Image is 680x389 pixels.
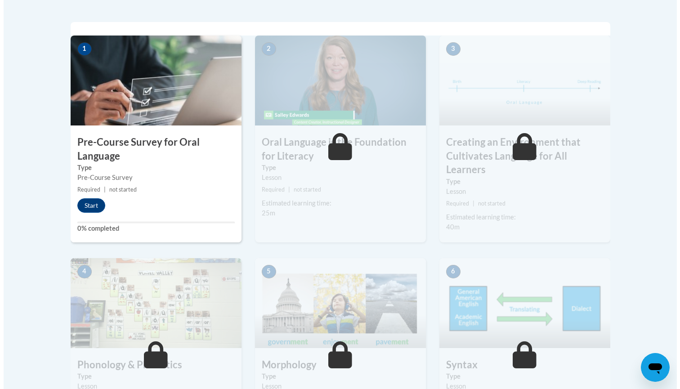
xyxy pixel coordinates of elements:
span: Required [74,186,97,193]
span: not started [106,186,133,193]
span: 3 [443,42,457,56]
span: | [285,186,286,193]
div: Pre-Course Survey [74,173,231,183]
span: 40m [443,223,456,231]
h3: Pre-Course Survey for Oral Language [67,135,238,163]
span: | [469,200,471,207]
img: Course Image [67,36,238,125]
img: Course Image [436,36,607,125]
span: 1 [74,42,88,56]
img: Course Image [67,258,238,348]
div: Lesson [443,187,600,197]
label: Type [258,371,416,381]
iframe: Button to launch messaging window [637,353,666,382]
h3: Oral Language is the Foundation for Literacy [251,135,422,163]
span: 6 [443,265,457,278]
span: | [100,186,102,193]
button: Start [74,198,102,213]
label: Type [443,177,600,187]
span: Required [258,186,281,193]
div: Lesson [258,173,416,183]
div: Estimated learning time: [258,198,416,208]
img: Course Image [251,258,422,348]
span: 5 [258,265,273,278]
label: Type [74,163,231,173]
label: 0% completed [74,224,231,233]
label: Type [258,163,416,173]
label: Type [74,371,231,381]
span: 4 [74,265,88,278]
label: Type [443,371,600,381]
span: 2 [258,42,273,56]
h3: Phonology & Phonetics [67,358,238,372]
img: Course Image [251,36,422,125]
span: Required [443,200,465,207]
h3: Morphology [251,358,422,372]
span: not started [290,186,318,193]
h3: Creating an Environment that Cultivates Language for All Learners [436,135,607,177]
div: Estimated learning time: [443,212,600,222]
h3: Syntax [436,358,607,372]
span: not started [474,200,502,207]
img: Course Image [436,258,607,348]
span: 25m [258,209,272,217]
